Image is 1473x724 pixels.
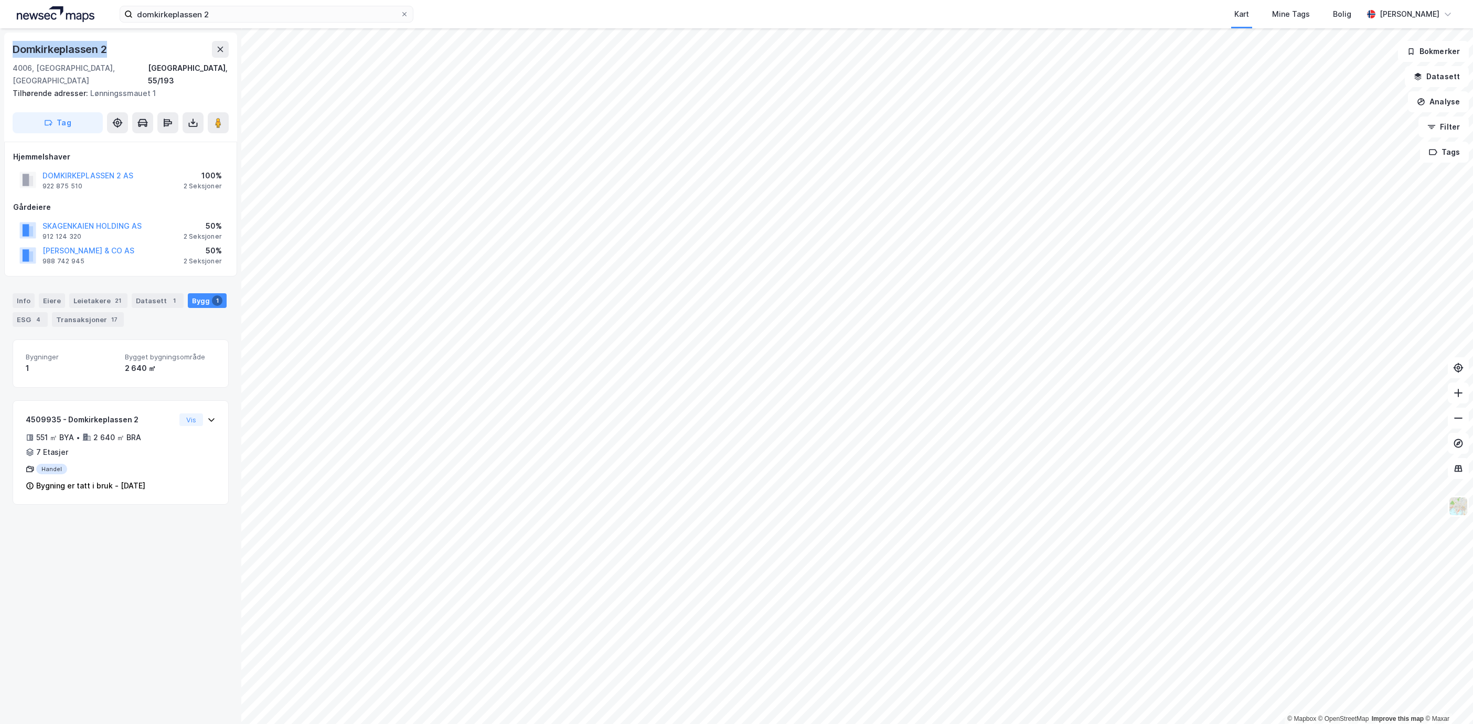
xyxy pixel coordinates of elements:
[13,62,148,87] div: 4006, [GEOGRAPHIC_DATA], [GEOGRAPHIC_DATA]
[1372,715,1424,722] a: Improve this map
[13,87,220,100] div: Lønningssmauet 1
[1418,116,1469,137] button: Filter
[1408,91,1469,112] button: Analyse
[148,62,229,87] div: [GEOGRAPHIC_DATA], 55/193
[1421,674,1473,724] iframe: Chat Widget
[42,232,81,241] div: 912 124 320
[169,295,179,306] div: 1
[33,314,44,325] div: 4
[13,41,109,58] div: Domkirkeplassen 2
[1234,8,1249,20] div: Kart
[13,312,48,327] div: ESG
[13,201,228,214] div: Gårdeiere
[13,112,103,133] button: Tag
[1287,715,1316,722] a: Mapbox
[13,89,90,98] span: Tilhørende adresser:
[69,293,127,308] div: Leietakere
[1333,8,1351,20] div: Bolig
[13,293,35,308] div: Info
[39,293,65,308] div: Eiere
[36,431,74,444] div: 551 ㎡ BYA
[36,480,145,492] div: Bygning er tatt i bruk - [DATE]
[184,182,222,190] div: 2 Seksjoner
[52,312,124,327] div: Transaksjoner
[1380,8,1439,20] div: [PERSON_NAME]
[179,413,203,426] button: Vis
[93,431,141,444] div: 2 640 ㎡ BRA
[42,182,82,190] div: 922 875 510
[188,293,227,308] div: Bygg
[1448,496,1468,516] img: Z
[17,6,94,22] img: logo.a4113a55bc3d86da70a041830d287a7e.svg
[133,6,400,22] input: Søk på adresse, matrikkel, gårdeiere, leietakere eller personer
[184,169,222,182] div: 100%
[184,257,222,265] div: 2 Seksjoner
[125,353,216,361] span: Bygget bygningsområde
[184,232,222,241] div: 2 Seksjoner
[42,257,84,265] div: 988 742 945
[184,220,222,232] div: 50%
[1405,66,1469,87] button: Datasett
[1398,41,1469,62] button: Bokmerker
[132,293,184,308] div: Datasett
[125,362,216,375] div: 2 640 ㎡
[26,413,175,426] div: 4509935 - Domkirkeplassen 2
[26,362,116,375] div: 1
[1420,142,1469,163] button: Tags
[1272,8,1310,20] div: Mine Tags
[26,353,116,361] span: Bygninger
[113,295,123,306] div: 21
[13,151,228,163] div: Hjemmelshaver
[76,433,80,442] div: •
[1318,715,1369,722] a: OpenStreetMap
[109,314,120,325] div: 17
[1421,674,1473,724] div: Kontrollprogram for chat
[212,295,222,306] div: 1
[36,446,68,459] div: 7 Etasjer
[184,244,222,257] div: 50%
